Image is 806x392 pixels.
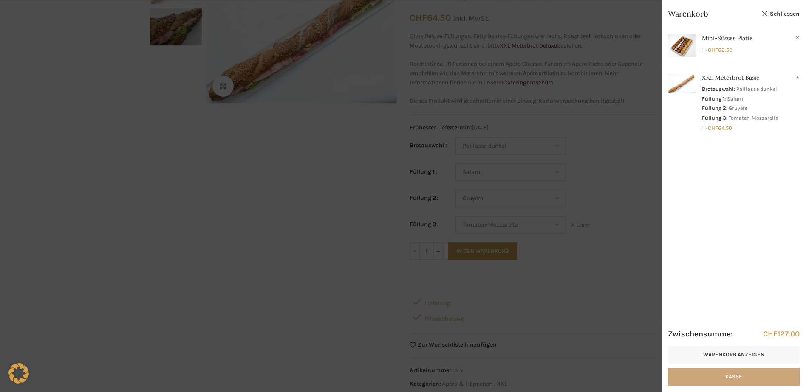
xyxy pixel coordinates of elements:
a: Anzeigen [662,28,806,63]
a: Anzeigen [662,67,806,135]
a: XXL Meterbrot Basic aus dem Warenkorb entfernen [793,73,802,81]
a: Warenkorb anzeigen [668,346,800,364]
span: Warenkorb [668,8,757,19]
span: CHF [763,329,778,339]
a: Schliessen [761,8,800,19]
a: Mini-Süsses Platte aus dem Warenkorb entfernen [793,34,802,42]
bdi: 127.00 [763,329,800,339]
a: Kasse [668,368,800,386]
strong: Zwischensumme: [668,329,733,339]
